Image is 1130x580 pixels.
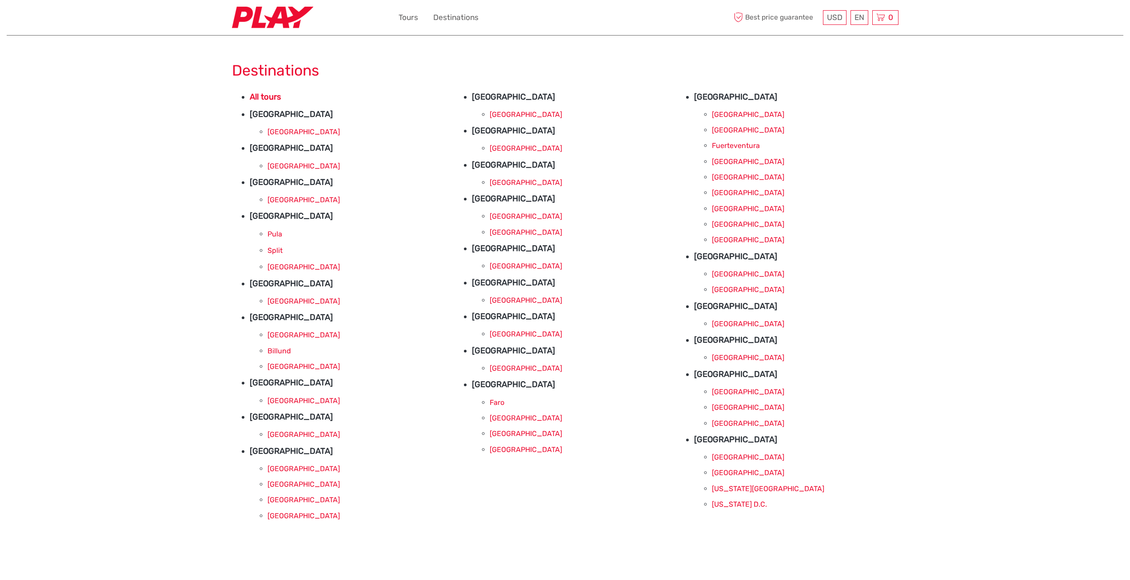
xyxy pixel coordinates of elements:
[712,110,784,119] a: [GEOGRAPHIC_DATA]
[490,445,562,454] a: [GEOGRAPHIC_DATA]
[232,61,898,80] h1: Destinations
[250,109,333,119] strong: [GEOGRAPHIC_DATA]
[712,320,784,328] a: [GEOGRAPHIC_DATA]
[490,144,562,152] a: [GEOGRAPHIC_DATA]
[712,204,784,213] a: [GEOGRAPHIC_DATA]
[268,362,340,371] a: [GEOGRAPHIC_DATA]
[490,262,562,270] a: [GEOGRAPHIC_DATA]
[399,11,418,24] a: Tours
[472,312,555,321] strong: [GEOGRAPHIC_DATA]
[490,429,562,438] a: [GEOGRAPHIC_DATA]
[712,173,784,181] a: [GEOGRAPHIC_DATA]
[712,270,784,278] a: [GEOGRAPHIC_DATA]
[472,380,555,389] strong: [GEOGRAPHIC_DATA]
[712,500,767,508] a: [US_STATE] D.C.
[250,312,333,322] strong: [GEOGRAPHIC_DATA]
[712,141,760,150] a: Fuerteventura
[268,128,340,136] a: [GEOGRAPHIC_DATA]
[268,196,340,204] a: [GEOGRAPHIC_DATA]
[694,301,777,311] strong: [GEOGRAPHIC_DATA]
[694,369,777,379] strong: [GEOGRAPHIC_DATA]
[472,278,555,288] strong: [GEOGRAPHIC_DATA]
[712,157,784,166] a: [GEOGRAPHIC_DATA]
[472,126,555,136] strong: [GEOGRAPHIC_DATA]
[268,297,340,305] a: [GEOGRAPHIC_DATA]
[712,353,784,362] a: [GEOGRAPHIC_DATA]
[490,398,504,407] a: Faro
[887,13,894,22] span: 0
[712,285,784,294] a: [GEOGRAPHIC_DATA]
[490,178,562,187] a: [GEOGRAPHIC_DATA]
[250,279,333,288] strong: [GEOGRAPHIC_DATA]
[694,252,777,261] strong: [GEOGRAPHIC_DATA]
[712,126,784,134] a: [GEOGRAPHIC_DATA]
[472,244,555,253] strong: [GEOGRAPHIC_DATA]
[250,446,333,456] strong: [GEOGRAPHIC_DATA]
[712,236,784,244] a: [GEOGRAPHIC_DATA]
[268,331,340,339] a: [GEOGRAPHIC_DATA]
[712,388,784,396] a: [GEOGRAPHIC_DATA]
[694,435,777,444] strong: [GEOGRAPHIC_DATA]
[268,496,340,504] a: [GEOGRAPHIC_DATA]
[268,263,340,271] a: [GEOGRAPHIC_DATA]
[490,364,562,372] a: [GEOGRAPHIC_DATA]
[472,346,555,356] strong: [GEOGRAPHIC_DATA]
[268,430,340,439] a: [GEOGRAPHIC_DATA]
[250,211,333,221] strong: [GEOGRAPHIC_DATA]
[268,230,282,238] a: Pula
[712,453,784,461] a: [GEOGRAPHIC_DATA]
[490,296,562,304] a: [GEOGRAPHIC_DATA]
[472,160,555,170] strong: [GEOGRAPHIC_DATA]
[250,177,333,187] strong: [GEOGRAPHIC_DATA]
[433,11,479,24] a: Destinations
[232,7,313,28] img: 2467-7e1744d7-2434-4362-8842-68c566c31c52_logo_small.jpg
[712,468,784,477] a: [GEOGRAPHIC_DATA]
[268,512,340,520] a: [GEOGRAPHIC_DATA]
[490,212,562,220] a: [GEOGRAPHIC_DATA]
[268,347,291,355] a: Billund
[250,412,333,422] strong: [GEOGRAPHIC_DATA]
[268,464,340,473] a: [GEOGRAPHIC_DATA]
[472,92,555,102] strong: [GEOGRAPHIC_DATA]
[827,13,843,22] span: USD
[712,220,784,228] a: [GEOGRAPHIC_DATA]
[712,188,784,197] a: [GEOGRAPHIC_DATA]
[268,162,340,170] a: [GEOGRAPHIC_DATA]
[694,92,777,102] strong: [GEOGRAPHIC_DATA]
[472,194,555,204] strong: [GEOGRAPHIC_DATA]
[490,330,562,338] a: [GEOGRAPHIC_DATA]
[712,403,784,412] a: [GEOGRAPHIC_DATA]
[732,10,821,25] span: Best price guarantee
[250,378,333,388] strong: [GEOGRAPHIC_DATA]
[712,419,784,428] a: [GEOGRAPHIC_DATA]
[250,92,281,102] a: All tours
[850,10,868,25] div: EN
[250,143,333,153] strong: [GEOGRAPHIC_DATA]
[490,110,562,119] a: [GEOGRAPHIC_DATA]
[694,335,777,345] strong: [GEOGRAPHIC_DATA]
[712,484,824,493] a: [US_STATE][GEOGRAPHIC_DATA]
[490,228,562,236] a: [GEOGRAPHIC_DATA]
[268,246,283,255] a: Split
[490,414,562,422] a: [GEOGRAPHIC_DATA]
[268,396,340,405] a: [GEOGRAPHIC_DATA]
[268,480,340,488] a: [GEOGRAPHIC_DATA]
